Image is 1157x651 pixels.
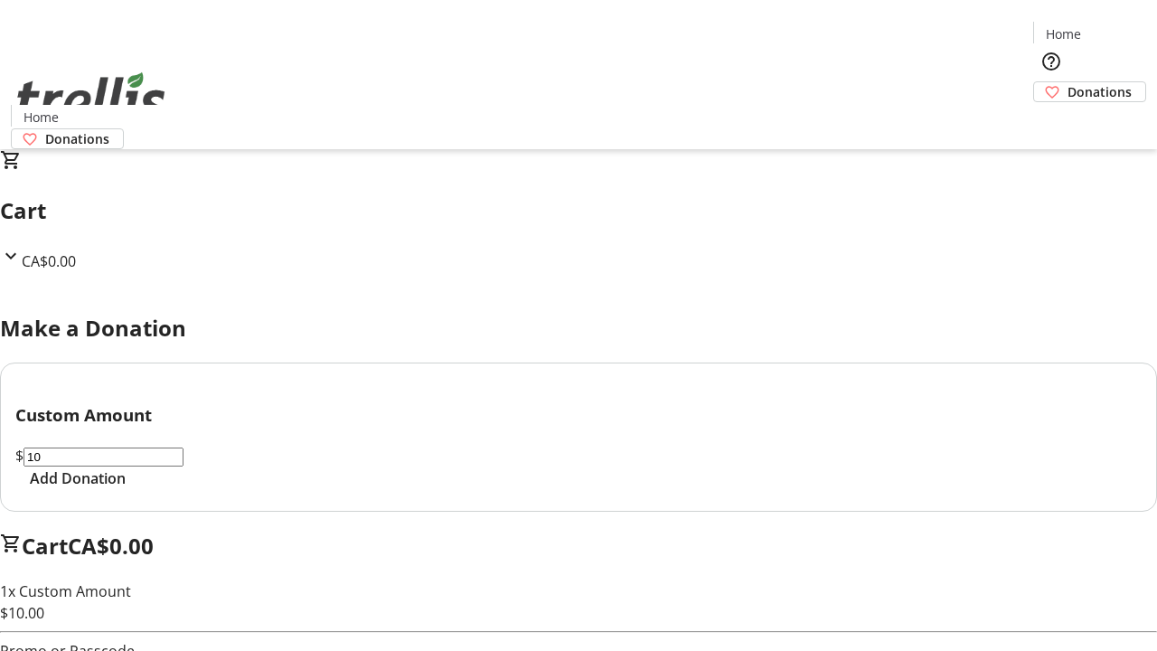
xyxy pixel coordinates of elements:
img: Orient E2E Organization 3yzuyTgNMV's Logo [11,52,172,143]
span: $ [15,446,24,466]
span: Home [1046,24,1081,43]
button: Add Donation [15,467,140,489]
a: Home [12,108,70,127]
input: Donation Amount [24,448,183,467]
span: Home [24,108,59,127]
span: Add Donation [30,467,126,489]
span: Donations [1068,82,1132,101]
h3: Custom Amount [15,402,1142,428]
a: Donations [11,128,124,149]
button: Cart [1033,102,1069,138]
a: Donations [1033,81,1146,102]
span: CA$0.00 [22,251,76,271]
a: Home [1034,24,1092,43]
span: Donations [45,129,109,148]
span: CA$0.00 [68,531,154,561]
button: Help [1033,43,1069,80]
